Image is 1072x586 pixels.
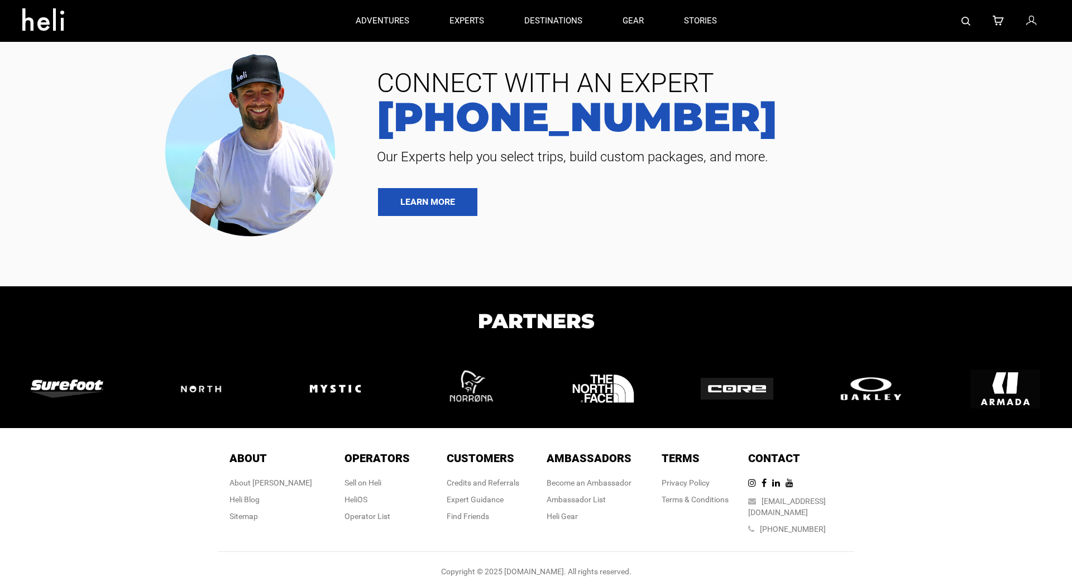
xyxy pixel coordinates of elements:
[344,511,410,522] div: Operator List
[547,512,578,521] a: Heli Gear
[547,494,631,505] div: Ambassador List
[447,495,504,504] a: Expert Guidance
[229,495,260,504] a: Heli Blog
[447,451,514,465] span: Customers
[344,451,410,465] span: Operators
[447,478,519,487] a: Credits and Referrals
[300,354,370,424] img: logo
[165,370,237,408] img: logo
[156,45,352,242] img: contact our team
[970,354,1040,424] img: logo
[662,478,710,487] a: Privacy Policy
[835,374,907,403] img: logo
[662,495,729,504] a: Terms & Conditions
[748,497,826,517] a: [EMAIL_ADDRESS][DOMAIN_NAME]
[229,477,312,488] div: About [PERSON_NAME]
[568,354,638,424] img: logo
[662,451,700,465] span: Terms
[344,477,410,488] div: Sell on Heli
[961,17,970,26] img: search-bar-icon.svg
[701,378,773,400] img: logo
[218,566,854,577] div: Copyright © 2025 [DOMAIN_NAME]. All rights reserved.
[434,354,504,424] img: logo
[449,15,484,27] p: experts
[447,511,519,522] div: Find Friends
[547,478,631,487] a: Become an Ambassador
[31,380,103,397] img: logo
[547,451,631,465] span: Ambassadors
[344,495,367,504] a: HeliOS
[760,525,826,534] a: [PHONE_NUMBER]
[524,15,582,27] p: destinations
[229,511,312,522] div: Sitemap
[368,97,1055,137] a: [PHONE_NUMBER]
[748,451,800,465] span: Contact
[368,70,1055,97] span: CONNECT WITH AN EXPERT
[368,148,1055,166] span: Our Experts help you select trips, build custom packages, and more.
[229,451,267,465] span: About
[356,15,409,27] p: adventures
[378,188,477,216] a: LEARN MORE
